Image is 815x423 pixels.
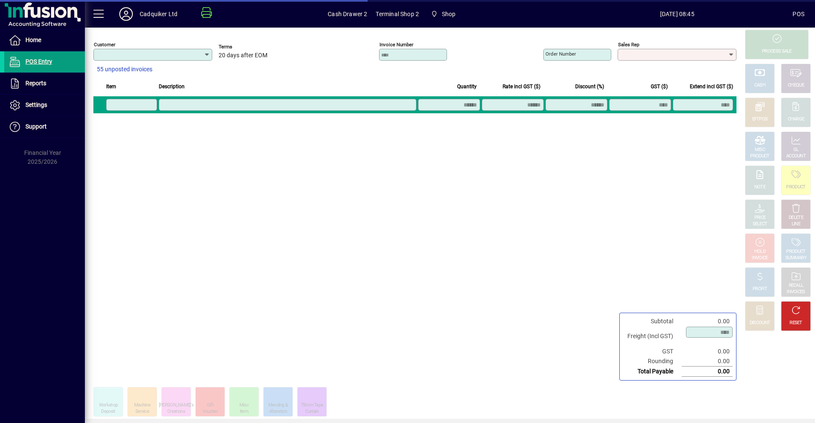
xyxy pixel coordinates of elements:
[752,116,768,123] div: EFTPOS
[25,123,47,130] span: Support
[682,356,733,367] td: 0.00
[682,367,733,377] td: 0.00
[789,215,803,221] div: DELETE
[25,58,52,65] span: POS Entry
[25,80,46,87] span: Reports
[623,347,682,356] td: GST
[457,82,477,91] span: Quantity
[786,153,806,160] div: ACCOUNT
[240,409,248,415] div: Item
[379,42,413,48] mat-label: Invoice number
[305,409,318,415] div: Curtain
[376,7,419,21] span: Terminal Shop 2
[785,255,807,261] div: SUMMARY
[101,409,115,415] div: Deposit
[651,82,668,91] span: GST ($)
[4,116,85,137] a: Support
[618,42,639,48] mat-label: Sales rep
[754,249,765,255] div: HOLD
[753,221,767,227] div: SELECT
[106,82,116,91] span: Item
[754,82,765,89] div: CASH
[4,73,85,94] a: Reports
[25,101,47,108] span: Settings
[788,116,804,123] div: CHARGE
[789,283,804,289] div: RECALL
[427,6,459,22] span: Shop
[753,286,767,292] div: PROFIT
[682,347,733,356] td: 0.00
[219,52,267,59] span: 20 days after EOM
[4,30,85,51] a: Home
[786,184,805,190] div: PRODUCT
[93,62,156,77] button: 55 unposted invoices
[750,320,770,326] div: DISCOUNT
[793,7,804,21] div: POS
[623,326,682,347] td: Freight (Incl GST)
[99,402,118,409] div: Workshop
[762,48,792,55] div: PROCESS SALE
[140,7,177,21] div: Cadquiker Ltd
[269,409,287,415] div: Alteration
[219,44,270,50] span: Terms
[442,7,456,21] span: Shop
[752,255,767,261] div: INVOICE
[503,82,540,91] span: Rate incl GST ($)
[545,51,576,57] mat-label: Order number
[682,317,733,326] td: 0.00
[788,82,804,89] div: CHEQUE
[159,402,194,409] div: [PERSON_NAME]'s
[790,320,802,326] div: RESET
[787,289,805,295] div: INVOICES
[134,402,150,409] div: Machine
[792,221,800,227] div: LINE
[112,6,140,22] button: Profile
[207,402,214,409] div: Gift
[239,402,249,409] div: Misc
[623,367,682,377] td: Total Payable
[754,215,766,221] div: PRICE
[167,409,185,415] div: Creations
[575,82,604,91] span: Discount (%)
[202,409,218,415] div: Voucher
[159,82,185,91] span: Description
[755,147,765,153] div: MISC
[623,317,682,326] td: Subtotal
[94,42,115,48] mat-label: Customer
[562,7,793,21] span: [DATE] 08:45
[328,7,367,21] span: Cash Drawer 2
[4,95,85,116] a: Settings
[97,65,152,74] span: 55 unposted invoices
[268,402,288,409] div: Mending &
[301,402,323,409] div: 75mm Tape
[135,409,149,415] div: Service
[623,356,682,367] td: Rounding
[793,147,799,153] div: GL
[754,184,765,190] div: NOTE
[690,82,733,91] span: Extend incl GST ($)
[25,36,41,43] span: Home
[786,249,805,255] div: PRODUCT
[750,153,769,160] div: PRODUCT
